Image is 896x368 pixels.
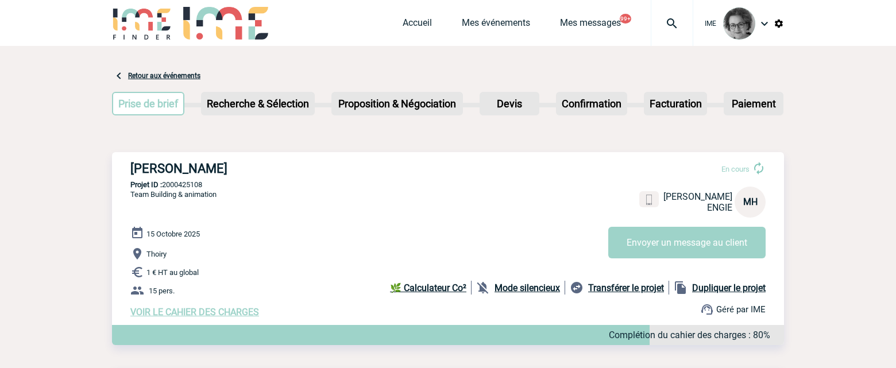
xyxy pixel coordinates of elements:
[403,17,432,33] a: Accueil
[113,93,183,114] p: Prise de brief
[146,250,167,258] span: Thoiry
[390,281,472,295] a: 🌿 Calculateur Co²
[723,7,755,40] img: 101028-0.jpg
[202,93,314,114] p: Recherche & Sélection
[557,93,626,114] p: Confirmation
[130,161,475,176] h3: [PERSON_NAME]
[112,180,784,189] p: 2000425108
[644,195,654,205] img: portable.png
[390,282,466,293] b: 🌿 Calculateur Co²
[146,230,200,238] span: 15 Octobre 2025
[721,165,750,173] span: En cours
[130,180,162,189] b: Projet ID :
[130,190,217,199] span: Team Building & animation
[149,286,175,295] span: 15 pers.
[560,17,621,33] a: Mes messages
[700,303,714,316] img: support.png
[112,7,172,40] img: IME-Finder
[674,281,688,295] img: file_copy-black-24dp.png
[707,202,732,213] span: ENGIE
[128,72,200,80] a: Retour aux événements
[481,93,538,114] p: Devis
[743,196,758,207] span: MH
[620,14,631,24] button: 99+
[333,93,462,114] p: Proposition & Négociation
[692,282,766,293] b: Dupliquer le projet
[146,268,199,277] span: 1 € HT au global
[608,227,766,258] button: Envoyer un message au client
[705,20,716,28] span: IME
[645,93,706,114] p: Facturation
[716,304,766,315] span: Géré par IME
[130,307,259,317] a: VOIR LE CAHIER DES CHARGES
[663,191,732,202] span: [PERSON_NAME]
[588,282,664,293] b: Transférer le projet
[495,282,560,293] b: Mode silencieux
[462,17,530,33] a: Mes événements
[725,93,782,114] p: Paiement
